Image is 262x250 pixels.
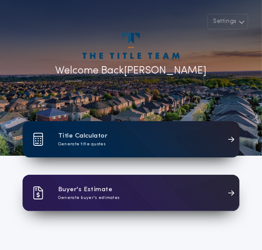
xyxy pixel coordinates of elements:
img: account-logo [82,33,180,59]
h1: Buyer's Estimate [58,185,112,195]
img: card icon [33,133,43,146]
p: Welcome Back [PERSON_NAME] [56,63,207,79]
p: Generate title quotes [58,141,105,147]
p: Generate buyer's estimates [58,195,120,201]
img: card icon [33,186,43,199]
h1: Title Calculator [58,131,108,141]
a: card iconBuyer's EstimateGenerate buyer's estimates [23,175,239,211]
button: Settings [207,14,248,29]
a: card iconTitle CalculatorGenerate title quotes [23,121,239,157]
